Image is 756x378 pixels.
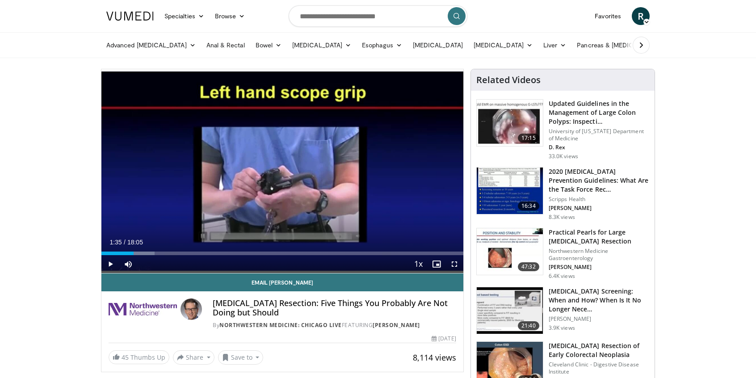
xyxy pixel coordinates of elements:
a: Northwestern Medicine: Chicago Live [219,321,342,329]
div: Progress Bar [101,252,463,255]
div: By FEATURING [213,321,456,329]
a: Favorites [589,7,626,25]
p: [PERSON_NAME] [549,264,649,271]
a: Esophagus [357,36,407,54]
h3: 2020 [MEDICAL_DATA] Prevention Guidelines: What Are the Task Force Rec… [549,167,649,194]
div: [DATE] [432,335,456,343]
h3: Updated Guidelines in the Management of Large Colon Polyps: Inspecti… [549,99,649,126]
p: University of [US_STATE] Department of Medicine [549,128,649,142]
img: 0daeedfc-011e-4156-8487-34fa55861f89.150x105_q85_crop-smart_upscale.jpg [477,228,543,275]
a: [MEDICAL_DATA] [407,36,468,54]
button: Mute [119,255,137,273]
p: [PERSON_NAME] [549,205,649,212]
p: Scripps Health [549,196,649,203]
input: Search topics, interventions [289,5,467,27]
img: Avatar [181,298,202,320]
span: 45 [122,353,129,361]
span: 21:40 [518,321,539,330]
p: 8.3K views [549,214,575,221]
span: 8,114 views [413,352,456,363]
p: D. Rex [549,144,649,151]
button: Fullscreen [445,255,463,273]
img: 1ac37fbe-7b52-4c81-8c6c-a0dd688d0102.150x105_q85_crop-smart_upscale.jpg [477,168,543,214]
button: Playback Rate [410,255,428,273]
a: Pancreas & [MEDICAL_DATA] [571,36,676,54]
a: [MEDICAL_DATA] [468,36,538,54]
h4: Related Videos [476,75,541,85]
span: 17:15 [518,134,539,143]
a: R [632,7,650,25]
button: Share [173,350,214,365]
a: [MEDICAL_DATA] [287,36,357,54]
video-js: Video Player [101,69,463,273]
span: 16:34 [518,202,539,210]
a: Anal & Rectal [201,36,250,54]
span: 1:35 [109,239,122,246]
a: Specialties [159,7,210,25]
a: 17:15 Updated Guidelines in the Management of Large Colon Polyps: Inspecti… University of [US_STA... [476,99,649,160]
a: 45 Thumbs Up [109,350,169,364]
img: dfcfcb0d-b871-4e1a-9f0c-9f64970f7dd8.150x105_q85_crop-smart_upscale.jpg [477,100,543,146]
button: Enable picture-in-picture mode [428,255,445,273]
img: VuMedi Logo [106,12,154,21]
button: Save to [218,350,264,365]
h3: [MEDICAL_DATA] Screening: When and How? When Is It No Longer Nece… [549,287,649,314]
h3: [MEDICAL_DATA] Resection of Early Colorectal Neoplasia [549,341,649,359]
a: 47:32 Practical Pearls for Large [MEDICAL_DATA] Resection Northwestern Medicine Gastroenterology ... [476,228,649,280]
p: 3.9K views [549,324,575,332]
a: Email [PERSON_NAME] [101,273,463,291]
span: 47:32 [518,262,539,271]
p: Northwestern Medicine Gastroenterology [549,248,649,262]
a: Liver [538,36,571,54]
a: Advanced [MEDICAL_DATA] [101,36,201,54]
span: / [124,239,126,246]
a: 21:40 [MEDICAL_DATA] Screening: When and How? When Is It No Longer Nece… [PERSON_NAME] 3.9K views [476,287,649,334]
button: Play [101,255,119,273]
a: Bowel [250,36,287,54]
span: 18:05 [127,239,143,246]
p: 6.4K views [549,273,575,280]
h4: [MEDICAL_DATA] Resection: Five Things You Probably Are Not Doing but Should [213,298,456,318]
h3: Practical Pearls for Large [MEDICAL_DATA] Resection [549,228,649,246]
p: Cleveland Clinic - Digestive Disease Institute [549,361,649,375]
a: 16:34 2020 [MEDICAL_DATA] Prevention Guidelines: What Are the Task Force Rec… Scripps Health [PER... [476,167,649,221]
p: [PERSON_NAME] [549,315,649,323]
a: [PERSON_NAME] [373,321,420,329]
img: 77cb6b5f-a603-4fe4-a4bb-7ebc24ae7176.150x105_q85_crop-smart_upscale.jpg [477,287,543,334]
p: 33.0K views [549,153,578,160]
img: Northwestern Medicine: Chicago Live [109,298,177,320]
a: Browse [210,7,251,25]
